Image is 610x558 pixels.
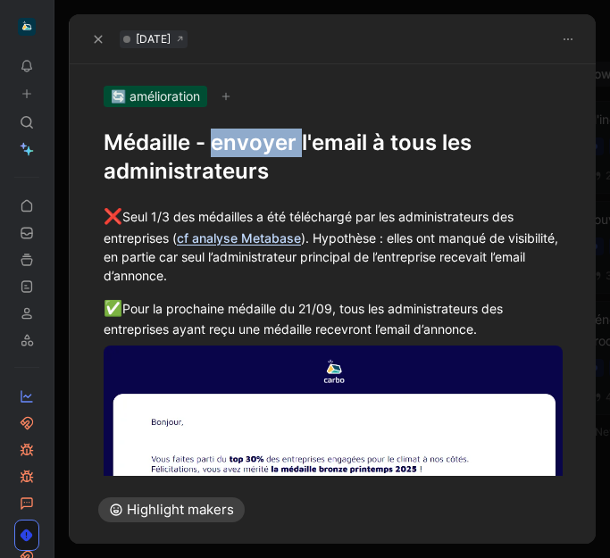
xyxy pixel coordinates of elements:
span: ❌ [104,207,122,225]
div: Seul 1/3 des médailles a été téléchargé par les administrateurs des entreprises ( ). Hypothèse : ... [104,205,563,285]
button: Highlight makers [98,497,245,522]
a: cf analyse Metabase [177,230,301,246]
div: Pour la prochaine médaille du 21/09, tous les administrateurs des entreprises ayant reçu une méda... [104,297,563,339]
span: ✅ [104,299,122,317]
div: 🔄 amélioration [104,86,207,107]
div: 🔄 amélioration [104,86,563,107]
h1: Médaille - envoyer l'email à tous les administrateurs [104,129,563,186]
button: Carbo [14,14,39,39]
div: [DATE] [136,30,171,48]
img: Carbo [18,18,36,36]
